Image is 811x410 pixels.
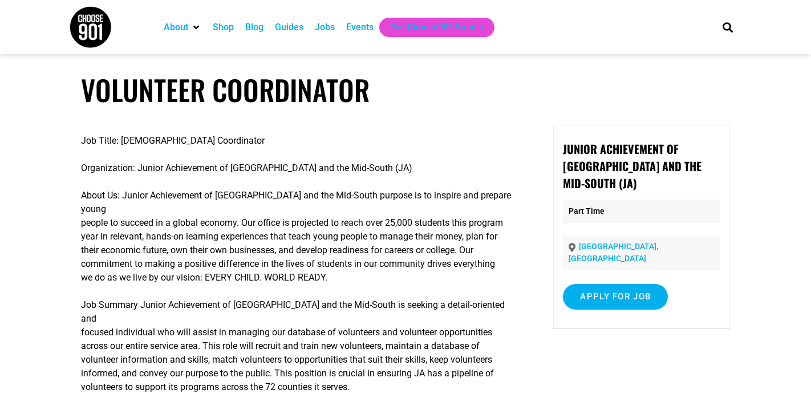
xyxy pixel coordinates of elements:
a: Get Choose901 Emails [391,21,483,34]
p: Job Summary Junior Achievement of [GEOGRAPHIC_DATA] and the Mid-South is seeking a detail-oriente... [81,298,521,394]
a: Events [346,21,374,34]
p: Job Title: [DEMOGRAPHIC_DATA] Coordinator [81,134,521,148]
div: Search [719,18,737,36]
p: About Us: Junior Achievement of [GEOGRAPHIC_DATA] and the Mid-South purpose is to inspire and pre... [81,189,521,285]
a: Guides [275,21,303,34]
a: Jobs [315,21,335,34]
nav: Main nav [158,18,703,37]
a: Blog [245,21,263,34]
a: Shop [213,21,234,34]
a: [GEOGRAPHIC_DATA], [GEOGRAPHIC_DATA] [569,242,658,263]
input: Apply for job [563,284,668,310]
p: Part Time [563,200,720,223]
a: About [164,21,188,34]
strong: Junior Achievement of [GEOGRAPHIC_DATA] and the Mid-South (JA) [563,140,701,192]
p: Organization: Junior Achievement of [GEOGRAPHIC_DATA] and the Mid-South (JA) [81,161,521,175]
h1: Volunteer Coordinator [81,73,730,107]
div: About [158,18,207,37]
